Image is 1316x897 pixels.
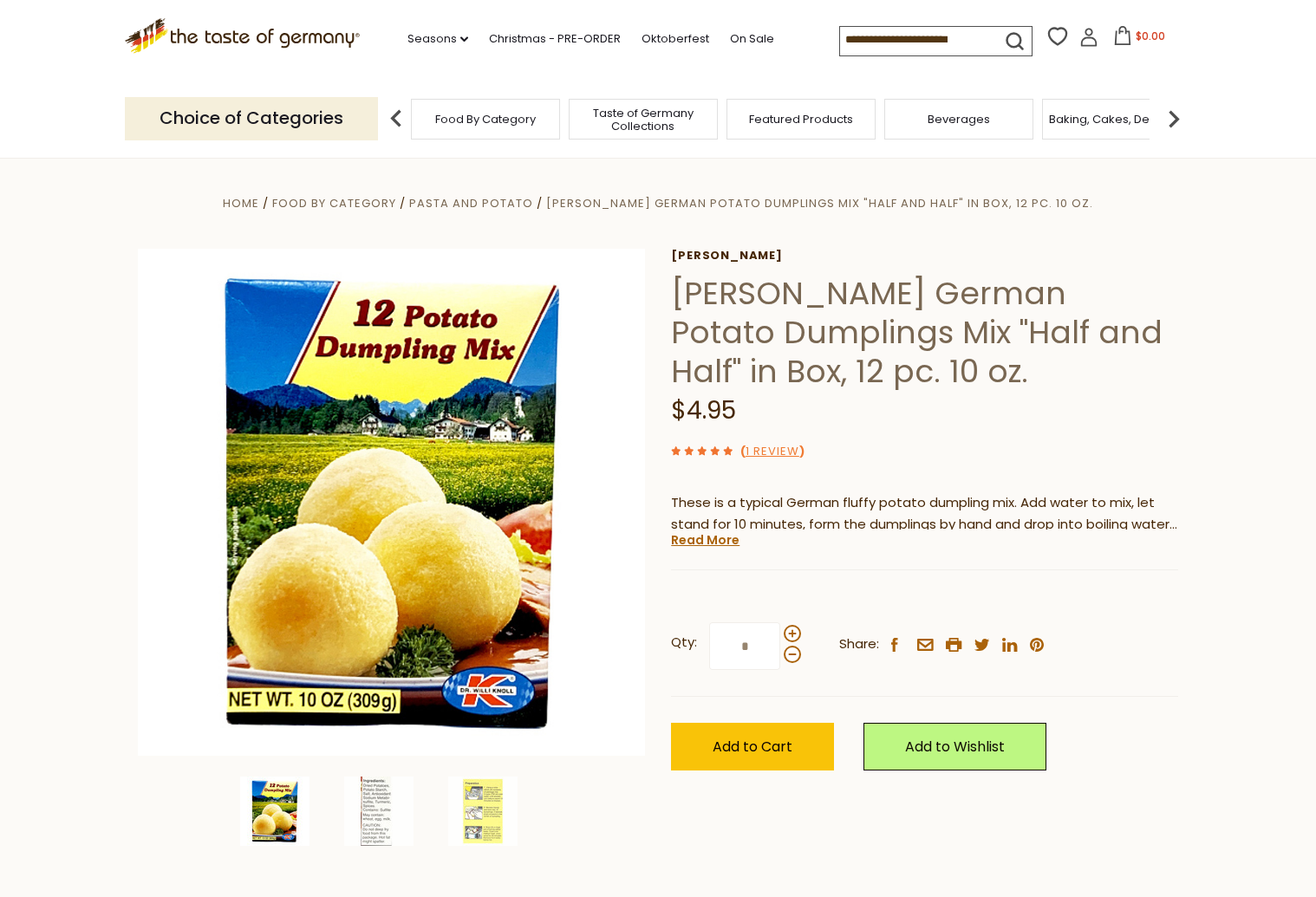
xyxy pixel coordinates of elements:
[223,195,259,211] a: Home
[671,632,697,653] strong: Qty:
[671,393,736,427] span: $4.95
[713,737,792,757] span: Add to Cart
[138,249,645,756] img: Dr. Knoll German Potato Dumplings Mix "Half and Half" in Box, 12 pc. 10 oz.
[448,777,518,846] img: Dr. Knoll German Potato Dumplings Mix "Half and Half" in Box, 12 pc. 10 oz.
[928,113,990,126] a: Beverages
[409,195,533,211] a: Pasta and Potato
[574,107,713,133] a: Taste of Germany Collections
[749,113,853,126] a: Featured Products
[435,113,536,126] a: Food By Category
[642,29,709,49] a: Oktoberfest
[746,443,799,461] a: 1 Review
[379,101,414,136] img: previous arrow
[671,723,834,770] button: Add to Cart
[489,29,621,49] a: Christmas - PRE-ORDER
[1102,26,1176,52] button: $0.00
[839,634,879,655] span: Share:
[240,777,309,846] img: Dr. Knoll German Potato Dumplings Mix "Half and Half" in Box, 12 pc. 10 oz.
[272,195,396,211] a: Food By Category
[671,531,739,549] a: Read More
[1156,101,1191,136] img: next arrow
[407,29,468,49] a: Seasons
[1049,113,1183,126] a: Baking, Cakes, Desserts
[671,249,1178,263] a: [PERSON_NAME]
[740,443,805,459] span: ( )
[671,274,1178,391] h1: [PERSON_NAME] German Potato Dumplings Mix "Half and Half" in Box, 12 pc. 10 oz.
[709,622,780,670] input: Qty:
[1136,29,1165,43] span: $0.00
[671,492,1178,536] p: These is a typical German fluffy potato dumpling mix. Add water to mix, let stand for 10 minutes,...
[546,195,1093,211] a: [PERSON_NAME] German Potato Dumplings Mix "Half and Half" in Box, 12 pc. 10 oz.
[344,777,414,846] img: Dr. Knoll German Potato Dumplings Mix "Half and Half" in Box, 12 pc. 10 oz.
[863,723,1046,770] a: Add to Wishlist
[125,97,378,140] p: Choice of Categories
[730,29,774,49] a: On Sale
